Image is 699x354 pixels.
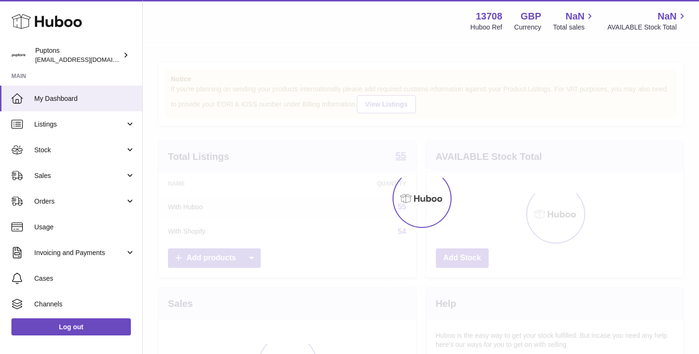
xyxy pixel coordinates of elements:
[34,94,135,103] span: My Dashboard
[11,48,26,62] img: hello@puptons.com
[476,10,502,23] strong: 13708
[34,120,125,129] span: Listings
[553,23,595,32] span: Total sales
[514,23,541,32] div: Currency
[35,56,140,63] span: [EMAIL_ADDRESS][DOMAIN_NAME]
[607,23,688,32] span: AVAILABLE Stock Total
[34,223,135,232] span: Usage
[35,46,121,64] div: Puptons
[521,10,541,23] strong: GBP
[34,146,125,155] span: Stock
[607,10,688,32] a: NaN AVAILABLE Stock Total
[565,10,584,23] span: NaN
[471,23,502,32] div: Huboo Ref
[11,318,131,335] a: Log out
[34,171,125,180] span: Sales
[658,10,677,23] span: NaN
[34,300,135,309] span: Channels
[553,10,595,32] a: NaN Total sales
[34,248,125,257] span: Invoicing and Payments
[34,197,125,206] span: Orders
[34,274,135,283] span: Cases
